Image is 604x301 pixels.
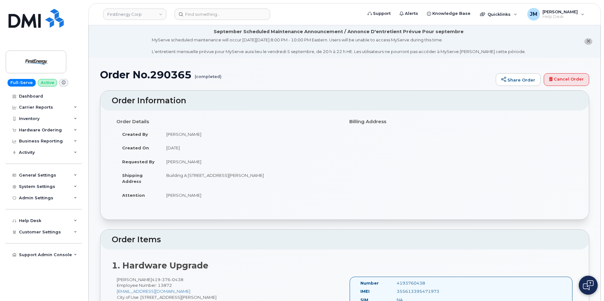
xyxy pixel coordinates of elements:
[170,277,183,282] span: 0438
[117,283,172,288] span: Employee Number: 13872
[122,145,149,150] strong: Created On
[122,159,155,164] strong: Requested By
[584,38,592,45] button: close notification
[100,69,493,80] h1: Order No.290365
[160,277,170,282] span: 376
[360,280,379,286] label: Number
[360,288,370,294] label: IMEI
[161,168,340,188] td: Building A [STREET_ADDRESS][PERSON_NAME]
[161,127,340,141] td: [PERSON_NAME]
[122,173,143,184] strong: Shipping Address
[161,141,340,155] td: [DATE]
[214,28,464,35] div: September Scheduled Maintenance Announcement / Annonce D'entretient Prévue Pour septembre
[112,96,577,105] h2: Order Information
[116,119,340,124] h4: Order Details
[195,69,222,79] small: (completed)
[392,288,442,294] div: 355613395471973
[161,155,340,169] td: [PERSON_NAME]
[392,280,442,286] div: 4193760438
[112,260,208,271] strong: 1. Hardware Upgrade
[152,37,526,55] div: MyServe scheduled maintenance will occur [DATE][DATE] 8:00 PM - 10:00 PM Eastern. Users will be u...
[122,132,148,137] strong: Created By
[349,119,573,124] h4: Billing Address
[583,280,594,290] img: Open chat
[496,73,541,86] a: Share Order
[117,289,190,294] a: [EMAIL_ADDRESS][DOMAIN_NAME]
[152,277,183,282] span: 419
[544,73,589,86] a: Cancel Order
[122,193,145,198] strong: Attention
[161,188,340,202] td: [PERSON_NAME]
[112,235,577,244] h2: Order Items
